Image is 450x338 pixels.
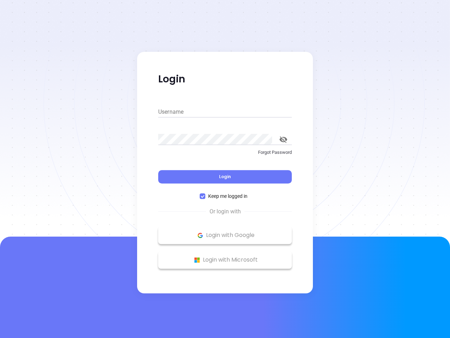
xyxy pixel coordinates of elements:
img: Microsoft Logo [193,256,201,264]
img: Google Logo [196,231,205,240]
p: Login with Microsoft [162,255,288,265]
p: Forgot Password [158,149,292,156]
span: Keep me logged in [205,192,250,200]
button: toggle password visibility [275,131,292,148]
p: Login [158,73,292,86]
button: Google Logo Login with Google [158,226,292,244]
p: Login with Google [162,230,288,240]
button: Microsoft Logo Login with Microsoft [158,251,292,269]
button: Login [158,170,292,183]
span: Or login with [206,207,244,216]
a: Forgot Password [158,149,292,162]
span: Login [219,174,231,180]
